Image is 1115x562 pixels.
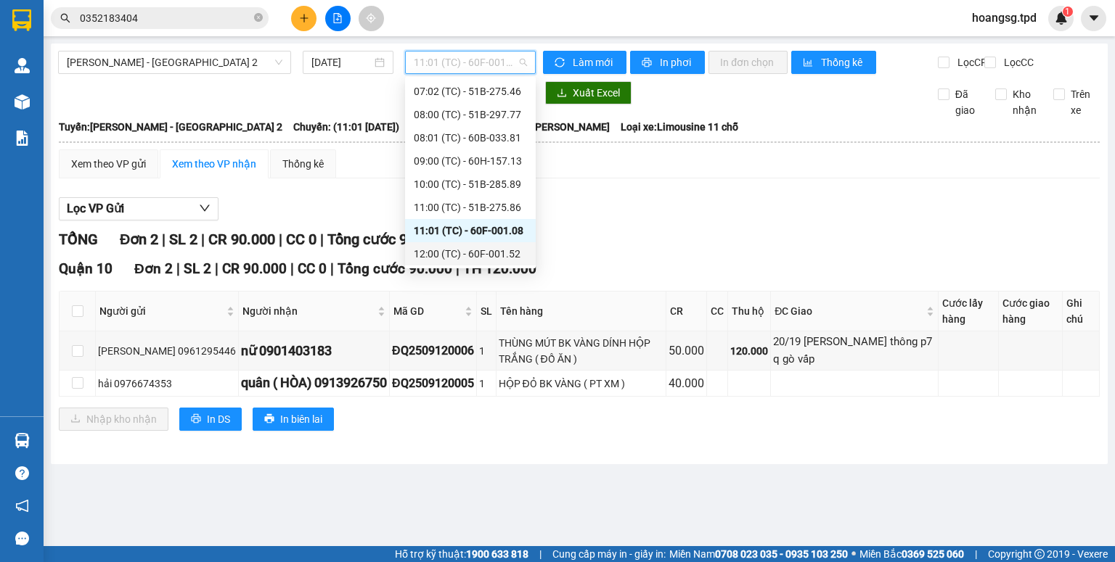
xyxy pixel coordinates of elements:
div: ĐQ2509120005 [392,374,474,392]
strong: 0708 023 035 - 0935 103 250 [715,548,848,560]
span: CC 0 [298,260,327,277]
button: printerIn phơi [630,51,705,74]
button: caret-down [1081,6,1106,31]
img: warehouse-icon [15,433,30,448]
div: Xem theo VP gửi [71,156,146,172]
span: ĐC Giao [775,303,923,319]
img: warehouse-icon [15,58,30,73]
span: In phơi [660,54,693,70]
span: | [162,231,166,248]
div: 20/19 [PERSON_NAME] thông p7 q gò vấp [773,334,936,368]
input: 12/09/2025 [311,54,371,70]
span: Xuất Excel [573,85,620,101]
span: In DS [207,411,230,427]
span: | [290,260,294,277]
div: Thống kê [282,156,324,172]
span: Lọc CC [998,54,1036,70]
div: HỘP ĐỎ BK VÀNG ( PT XM ) [499,376,664,392]
span: 11:01 (TC) - 60F-001.08 [414,51,528,73]
div: 1 [479,343,494,359]
span: | [201,231,205,248]
span: SL 2 [184,260,211,277]
span: close-circle [254,12,263,25]
span: CC 0 [286,231,316,248]
button: printerIn DS [179,408,242,431]
button: downloadNhập kho nhận [59,408,168,431]
div: Xem theo VP nhận [172,156,256,172]
strong: 0369 525 060 [902,548,964,560]
th: Cước lấy hàng [939,292,999,331]
div: THÙNG MÚT BK VÀNG DÍNH HỘP TRẮNG ( ĐỒ ĂN ) [499,335,664,367]
span: Tổng cước 90.000 [327,231,444,248]
span: Làm mới [573,54,615,70]
span: Hỗ trợ kỹ thuật: [395,546,528,562]
span: bar-chart [803,57,815,69]
button: file-add [325,6,351,31]
th: CC [707,292,728,331]
span: TỔNG [59,231,98,248]
span: CR 90.000 [222,260,287,277]
span: Người gửi [99,303,224,319]
span: notification [15,499,29,513]
button: printerIn biên lai [253,408,334,431]
span: | [456,260,460,277]
span: Trên xe [1065,86,1100,118]
th: CR [666,292,707,331]
div: 12:00 (TC) - 60F-001.52 [414,246,527,262]
span: Mã GD [393,303,462,319]
span: plus [299,13,309,23]
span: Miền Nam [669,546,848,562]
span: Lọc VP Gửi [67,199,124,218]
div: 08:01 (TC) - 60B-033.81 [414,130,527,146]
th: Tên hàng [497,292,667,331]
span: search [60,13,70,23]
span: Thống kê [821,54,865,70]
span: | [320,231,324,248]
span: download [557,88,567,99]
div: 08:00 (TC) - 51B-297.77 [414,107,527,123]
button: In đơn chọn [708,51,788,74]
img: solution-icon [15,131,30,146]
span: | [279,231,282,248]
span: copyright [1034,549,1045,559]
span: aim [366,13,376,23]
div: nữ 0901403183 [241,341,387,361]
button: Lọc VP Gửi [59,197,218,220]
span: file-add [332,13,343,23]
span: Loại xe: Limousine 11 chỗ [621,119,738,135]
span: Kho nhận [1007,86,1042,118]
button: plus [291,6,316,31]
span: | [975,546,977,562]
th: Ghi chú [1063,292,1100,331]
span: In biên lai [280,411,322,427]
span: | [330,260,334,277]
b: Tuyến: [PERSON_NAME] - [GEOGRAPHIC_DATA] 2 [59,121,282,133]
span: printer [642,57,654,69]
span: Tài xế: [PERSON_NAME] [502,119,610,135]
sup: 1 [1063,7,1073,17]
span: | [539,546,542,562]
span: CR 90.000 [208,231,275,248]
button: aim [359,6,384,31]
span: Phương Lâm - Sài Gòn 2 [67,51,282,73]
img: warehouse-icon [15,94,30,109]
div: ĐQ2509120006 [392,342,474,360]
span: printer [191,413,201,425]
span: down [199,202,211,214]
div: quân ( HÒA) 0913926750 [241,373,387,393]
span: sync [555,57,567,69]
span: printer [264,413,274,425]
td: ĐQ2509120006 [390,331,477,371]
span: Lọc CR [952,54,989,70]
th: Thu hộ [728,292,771,331]
span: Chuyến: (11:01 [DATE]) [293,119,399,135]
div: 1 [479,376,494,392]
th: SL [477,292,497,331]
div: hải 0976674353 [98,376,236,392]
div: 07:02 (TC) - 51B-275.46 [414,83,527,99]
button: downloadXuất Excel [545,81,632,104]
span: SL 2 [169,231,197,248]
span: caret-down [1087,12,1100,25]
div: 50.000 [669,342,704,360]
strong: 1900 633 818 [466,548,528,560]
